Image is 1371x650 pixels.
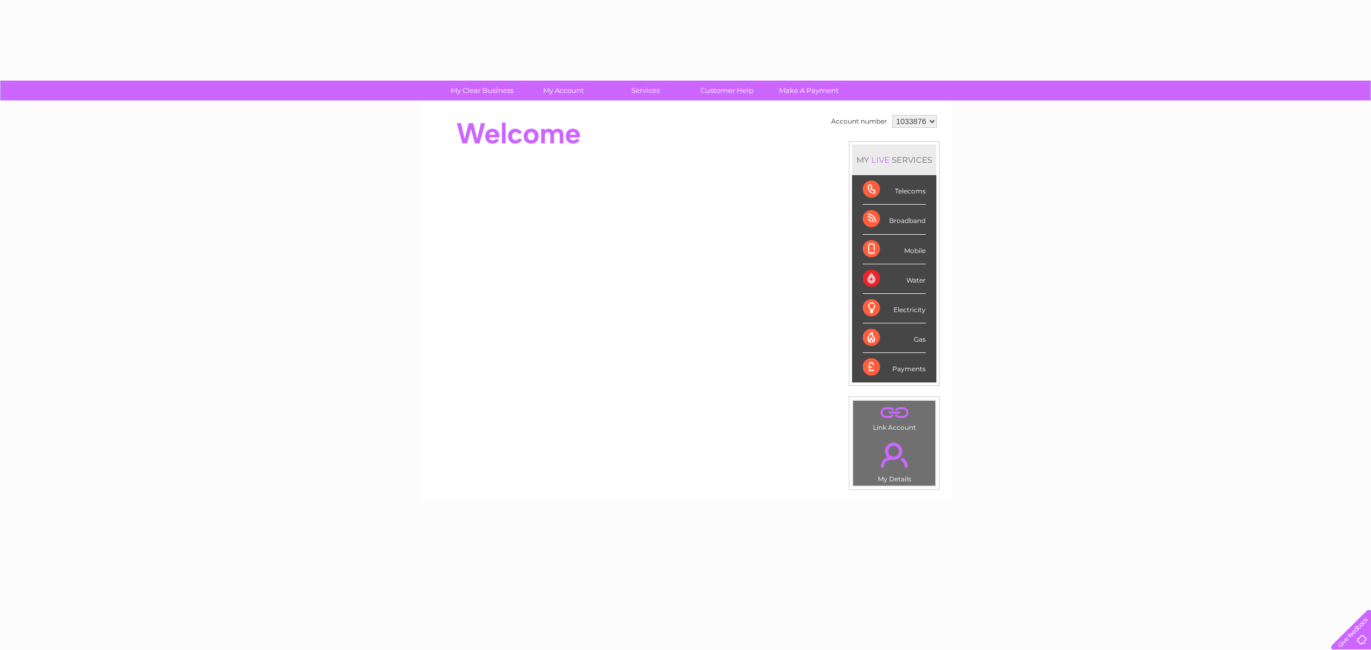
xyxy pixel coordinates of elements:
a: Customer Help [683,81,771,100]
div: Electricity [863,294,926,323]
a: . [856,403,933,422]
div: Water [863,264,926,294]
td: Account number [828,112,890,131]
a: Services [601,81,690,100]
div: Gas [863,323,926,353]
td: Link Account [853,400,936,434]
div: LIVE [869,155,892,165]
div: Mobile [863,235,926,264]
a: Make A Payment [764,81,853,100]
a: . [856,436,933,474]
div: Payments [863,353,926,382]
a: My Account [519,81,608,100]
div: MY SERVICES [852,145,936,175]
div: Broadband [863,205,926,234]
a: My Clear Business [438,81,526,100]
td: My Details [853,434,936,486]
div: Telecoms [863,175,926,205]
